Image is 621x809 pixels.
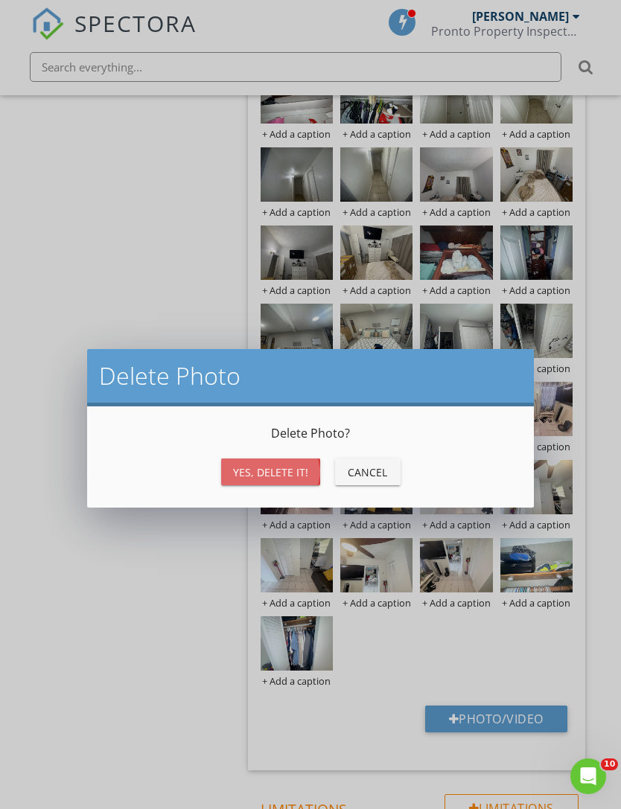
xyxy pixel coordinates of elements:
div: Yes, Delete it! [233,464,308,480]
p: Delete Photo ? [105,424,516,442]
h2: Delete Photo [99,361,522,391]
div: Cancel [347,464,389,480]
span: 10 [601,758,618,770]
button: Cancel [335,458,401,485]
button: Yes, Delete it! [221,458,320,485]
iframe: Intercom live chat [570,758,606,794]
